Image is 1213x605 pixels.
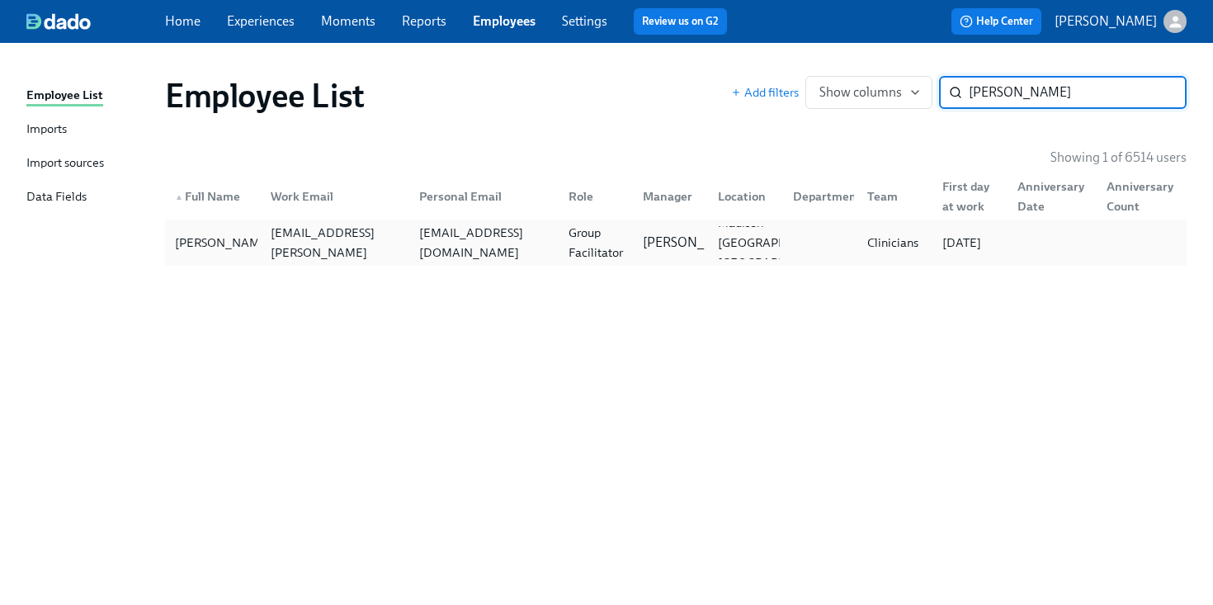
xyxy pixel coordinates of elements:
[634,8,727,35] button: Review us on G2
[402,13,446,29] a: Reports
[562,223,630,262] div: Group Facilitator
[168,180,257,213] div: ▲Full Name
[969,76,1187,109] input: Search by name
[165,13,201,29] a: Home
[1100,177,1183,216] div: Anniversary Count
[26,154,104,174] div: Import sources
[26,86,152,106] a: Employee List
[321,13,375,29] a: Moments
[555,180,630,213] div: Role
[1050,149,1187,167] p: Showing 1 of 6514 users
[936,233,1004,253] div: [DATE]
[562,187,630,206] div: Role
[711,187,780,206] div: Location
[630,180,705,213] div: Manager
[642,13,719,30] a: Review us on G2
[1055,12,1157,31] p: [PERSON_NAME]
[168,233,278,253] div: [PERSON_NAME]
[473,13,536,29] a: Employees
[1011,177,1094,216] div: Anniversary Date
[861,187,929,206] div: Team
[413,223,555,262] div: [EMAIL_ADDRESS][DOMAIN_NAME]
[26,120,67,140] div: Imports
[264,203,407,282] div: [PERSON_NAME][EMAIL_ADDRESS][PERSON_NAME][DOMAIN_NAME]
[936,177,1004,216] div: First day at work
[711,213,846,272] div: Madison [GEOGRAPHIC_DATA] [GEOGRAPHIC_DATA]
[1004,180,1094,213] div: Anniversary Date
[951,8,1041,35] button: Help Center
[960,13,1033,30] span: Help Center
[562,13,607,29] a: Settings
[26,154,152,174] a: Import sources
[636,187,705,206] div: Manager
[854,180,929,213] div: Team
[780,180,855,213] div: Department
[406,180,555,213] div: Personal Email
[805,76,932,109] button: Show columns
[819,84,918,101] span: Show columns
[26,86,103,106] div: Employee List
[257,180,407,213] div: Work Email
[26,13,165,30] a: dado
[227,13,295,29] a: Experiences
[165,76,365,116] h1: Employee List
[26,13,91,30] img: dado
[643,234,745,252] p: [PERSON_NAME]
[168,187,257,206] div: Full Name
[1055,10,1187,33] button: [PERSON_NAME]
[731,84,799,101] button: Add filters
[413,187,555,206] div: Personal Email
[861,233,929,253] div: Clinicians
[26,187,152,208] a: Data Fields
[929,180,1004,213] div: First day at work
[175,193,183,201] span: ▲
[1093,180,1183,213] div: Anniversary Count
[26,120,152,140] a: Imports
[264,187,407,206] div: Work Email
[786,187,868,206] div: Department
[705,180,780,213] div: Location
[165,220,1187,266] a: [PERSON_NAME][PERSON_NAME][EMAIL_ADDRESS][PERSON_NAME][DOMAIN_NAME][EMAIL_ADDRESS][DOMAIN_NAME]Gr...
[26,187,87,208] div: Data Fields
